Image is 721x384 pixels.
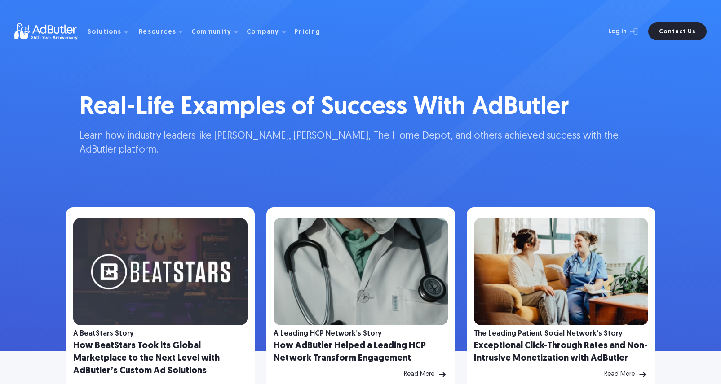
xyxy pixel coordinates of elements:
h2: How AdButler Helped a Leading HCP Network Transform Engagement [274,340,448,365]
h2: How BeatStars Took its Global Marketplace to the Next Level with AdButler’s Custom Ad Solutions [73,340,248,377]
div: Solutions [88,29,122,35]
div: Resources [139,29,177,35]
div: Community [191,29,231,35]
a: Log In [584,22,643,40]
div: A Leading HCP Network’s Story [274,331,382,337]
div: Pricing [295,29,321,35]
div: Company [247,29,279,35]
div: A BeatStars Story [73,331,134,337]
h2: Exceptional Click-Through Rates and Non-Intrusive Monetization with AdButler [474,340,648,365]
div: Read More [604,371,635,378]
h1: Real-Life Examples of Success With AdButler [80,91,642,125]
div: Read More [404,371,434,378]
a: Contact Us [648,22,707,40]
p: Learn how industry leaders like [PERSON_NAME], [PERSON_NAME], The Home Depot, and others achieved... [80,130,642,157]
div: The Leading Patient Social Network’s Story [474,331,623,337]
a: Pricing [295,27,328,35]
